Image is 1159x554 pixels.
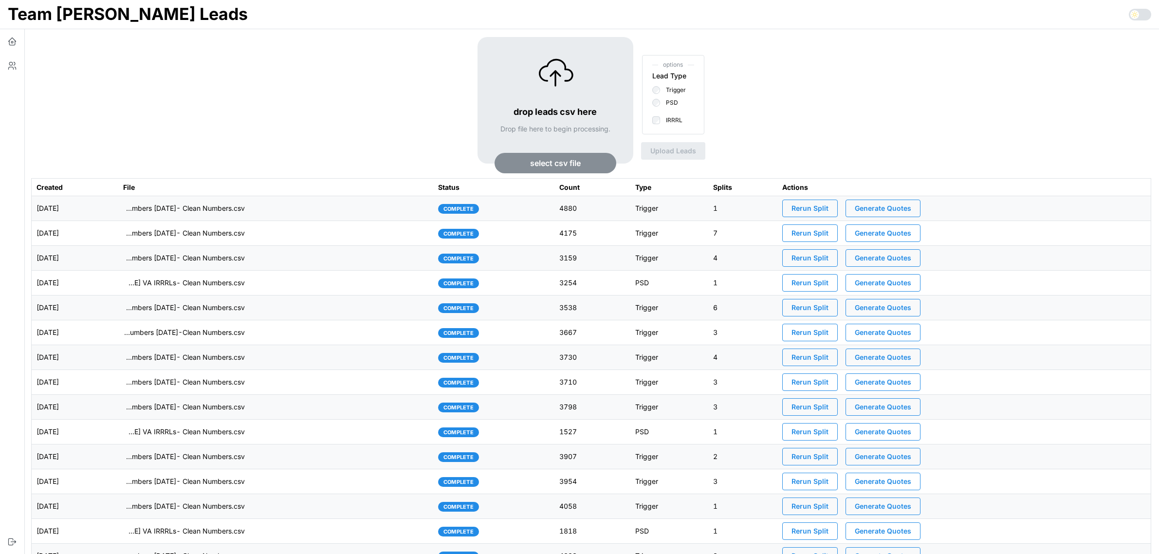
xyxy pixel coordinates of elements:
[846,522,920,540] button: Generate Quotes
[855,275,911,291] span: Generate Quotes
[630,469,709,494] td: Trigger
[123,352,245,362] p: imports/[PERSON_NAME]/1758551932608-TU Master List With Numbers [DATE]- Clean Numbers.csv
[32,395,118,420] td: [DATE]
[630,320,709,345] td: Trigger
[641,142,705,160] button: Upload Leads
[846,200,920,217] button: Generate Quotes
[554,370,630,395] td: 3710
[791,349,828,366] span: Rerun Split
[791,324,828,341] span: Rerun Split
[123,402,245,412] p: imports/[PERSON_NAME]/1758203792018-TU Master List With Numbers [DATE]- Clean Numbers.csv
[855,498,911,515] span: Generate Quotes
[782,224,838,242] button: Rerun Split
[782,498,838,515] button: Rerun Split
[782,274,838,292] button: Rerun Split
[554,395,630,420] td: 3798
[554,519,630,544] td: 1818
[846,349,920,366] button: Generate Quotes
[660,99,678,107] label: PSD
[123,253,245,263] p: imports/[PERSON_NAME]/1758808525005-TU Master List With Numbers [DATE]- Clean Numbers.csv
[123,228,245,238] p: imports/[PERSON_NAME]/1758897724868-TU Master List With Numbers [DATE]- Clean Numbers.csv
[708,345,777,370] td: 4
[443,478,474,486] span: complete
[708,246,777,271] td: 4
[554,420,630,444] td: 1527
[846,448,920,465] button: Generate Quotes
[791,225,828,241] span: Rerun Split
[630,179,709,196] th: Type
[855,250,911,266] span: Generate Quotes
[443,204,474,213] span: complete
[782,448,838,465] button: Rerun Split
[443,453,474,462] span: complete
[791,473,828,490] span: Rerun Split
[855,473,911,490] span: Generate Quotes
[708,420,777,444] td: 1
[708,370,777,395] td: 3
[32,295,118,320] td: [DATE]
[846,423,920,441] button: Generate Quotes
[708,179,777,196] th: Splits
[708,494,777,519] td: 1
[630,246,709,271] td: Trigger
[782,349,838,366] button: Rerun Split
[791,523,828,539] span: Rerun Split
[443,353,474,362] span: complete
[708,271,777,295] td: 1
[708,395,777,420] td: 3
[443,229,474,238] span: complete
[846,498,920,515] button: Generate Quotes
[630,395,709,420] td: Trigger
[652,60,694,70] span: options
[782,324,838,341] button: Rerun Split
[846,398,920,416] button: Generate Quotes
[846,299,920,316] button: Generate Quotes
[32,469,118,494] td: [DATE]
[791,200,828,217] span: Rerun Split
[32,519,118,544] td: [DATE]
[32,271,118,295] td: [DATE]
[123,203,245,213] p: imports/[PERSON_NAME]/1759153699897-TU Master List With Numbers [DATE]- Clean Numbers.csv
[554,345,630,370] td: 3730
[791,275,828,291] span: Rerun Split
[782,522,838,540] button: Rerun Split
[660,86,686,94] label: Trigger
[554,246,630,271] td: 3159
[443,403,474,412] span: complete
[630,345,709,370] td: Trigger
[530,153,581,173] span: select csv file
[782,299,838,316] button: Rerun Split
[855,225,911,241] span: Generate Quotes
[443,254,474,263] span: complete
[630,519,709,544] td: PSD
[123,526,245,536] p: imports/[PERSON_NAME]/1757714823285-[PERSON_NAME] VA IRRRLs- Clean Numbers.csv
[855,374,911,390] span: Generate Quotes
[791,498,828,515] span: Rerun Split
[777,179,1151,196] th: Actions
[123,278,245,288] p: imports/[PERSON_NAME]/1758731293801-[PERSON_NAME] VA IRRRLs- Clean Numbers.csv
[123,328,245,337] p: imports/[PERSON_NAME]/1758672773014-TU Master List With Numbers [DATE]-Clean Numbers.csv
[554,221,630,246] td: 4175
[443,502,474,511] span: complete
[782,423,838,441] button: Rerun Split
[791,448,828,465] span: Rerun Split
[782,473,838,490] button: Rerun Split
[630,295,709,320] td: Trigger
[846,249,920,267] button: Generate Quotes
[855,523,911,539] span: Generate Quotes
[554,179,630,196] th: Count
[708,221,777,246] td: 7
[791,399,828,415] span: Rerun Split
[652,71,686,81] div: Lead Type
[855,349,911,366] span: Generate Quotes
[630,196,709,221] td: Trigger
[846,274,920,292] button: Generate Quotes
[791,299,828,316] span: Rerun Split
[855,324,911,341] span: Generate Quotes
[630,494,709,519] td: Trigger
[443,279,474,288] span: complete
[630,444,709,469] td: Trigger
[123,303,245,313] p: imports/[PERSON_NAME]/1758723927694-TU Master List With Numbers [DATE]- Clean Numbers.csv
[660,116,682,124] label: IRRRL
[32,420,118,444] td: [DATE]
